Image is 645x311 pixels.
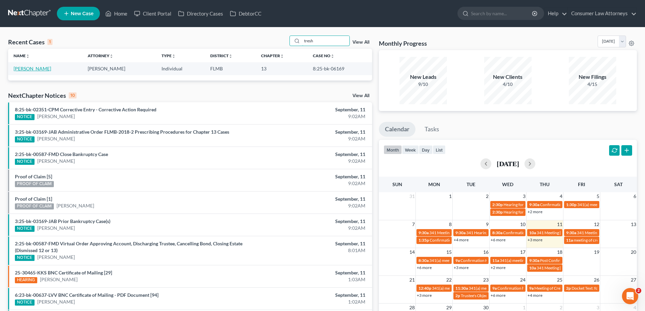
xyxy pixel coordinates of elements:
[15,151,108,157] a: 2:25-bk-00587-FMD Close Bankruptcy Case
[432,286,519,291] span: 341(a) meeting of creditors for [PERSON_NAME]
[568,7,637,20] a: Consumer Law Attorneys
[411,220,415,228] span: 7
[175,7,227,20] a: Directory Cases
[379,39,427,47] h3: Monthly Progress
[47,39,52,45] div: 1
[205,62,256,75] td: FLMB
[455,258,460,263] span: 9a
[400,81,447,88] div: 9/10
[229,54,233,58] i: unfold_more
[253,202,365,209] div: 9:02AM
[418,122,445,137] a: Tasks
[469,286,534,291] span: 341(a) meeting for [PERSON_NAME]
[15,255,35,261] div: NOTICE
[577,202,643,207] span: 341(a) meeting for [PERSON_NAME]
[15,299,35,306] div: NOTICE
[313,53,335,58] a: Case Nounfold_more
[529,258,539,263] span: 9:30a
[40,276,78,283] a: [PERSON_NAME]
[497,286,619,291] span: Confirmation hearing for [DEMOGRAPHIC_DATA][PERSON_NAME]
[577,230,632,235] span: 341 Meeting [PERSON_NAME]
[596,192,600,200] span: 5
[484,81,532,88] div: 4/10
[540,181,550,187] span: Thu
[485,220,489,228] span: 9
[502,181,513,187] span: Wed
[528,293,542,298] a: +4 more
[15,292,158,298] a: 6:23-bk-00637-LVV BNC Certificate of Mailing - PDF Document [94]
[379,122,415,137] a: Calendar
[15,218,110,224] a: 3:25-bk-03169-JAB Prior Bankruptcy Case(s)
[156,62,205,75] td: Individual
[492,202,503,207] span: 2:30p
[569,81,616,88] div: 4/15
[566,230,576,235] span: 9:30a
[37,135,75,142] a: [PERSON_NAME]
[330,54,335,58] i: unfold_more
[537,265,592,270] span: 341 Meeting [PERSON_NAME]
[467,181,475,187] span: Tue
[528,237,542,242] a: +3 more
[492,258,499,263] span: 11a
[630,248,637,256] span: 20
[8,38,52,46] div: Recent Cases
[15,196,52,202] a: Proof of Claim [1]
[392,181,402,187] span: Sun
[428,181,440,187] span: Mon
[433,145,446,154] button: list
[484,73,532,81] div: New Clients
[446,248,452,256] span: 15
[253,129,365,135] div: September, 11
[8,91,77,99] div: NextChapter Notices
[593,248,600,256] span: 19
[37,225,75,231] a: [PERSON_NAME]
[491,237,506,242] a: +6 more
[302,36,349,46] input: Search by name...
[109,54,113,58] i: unfold_more
[227,7,265,20] a: DebtorCC
[556,220,563,228] span: 11
[253,173,365,180] div: September, 11
[485,192,489,200] span: 2
[88,53,113,58] a: Attorneyunfold_more
[529,202,539,207] span: 9:30a
[253,269,365,276] div: September, 11
[102,7,131,20] a: Home
[15,203,54,209] div: PROOF OF CLAIM
[409,276,415,284] span: 21
[253,298,365,305] div: 1:02AM
[622,288,638,304] iframe: Intercom live chat
[448,192,452,200] span: 1
[15,114,35,120] div: NOTICE
[280,54,284,58] i: unfold_more
[578,181,585,187] span: Fri
[15,270,112,275] a: 25-30465-KKS BNC Certificate of Mailing [29]
[633,192,637,200] span: 6
[261,53,284,58] a: Chapterunfold_more
[253,225,365,231] div: 9:02AM
[492,286,497,291] span: 9a
[429,258,533,263] span: 341(a) meeting for [PERSON_NAME] [PERSON_NAME], Jr.
[503,209,592,215] span: Hearing for [PERSON_NAME] & [PERSON_NAME]
[455,230,466,235] span: 9:30a
[454,237,469,242] a: +4 more
[491,265,506,270] a: +2 more
[15,107,156,112] a: 8:25-bk-02351-CPM Corrective Entry - Corrective Action Required
[15,241,242,253] a: 2:25-bk-00587-FMD Virtual Order Approving Account, Discharging Trustee, Cancelling Bond, Closing ...
[37,113,75,120] a: [PERSON_NAME]
[556,276,563,284] span: 25
[529,230,536,235] span: 10a
[384,145,402,154] button: month
[418,238,429,243] span: 1:35p
[429,230,484,235] span: 341 Meeting [PERSON_NAME]
[37,158,75,164] a: [PERSON_NAME]
[15,277,37,283] div: HEARING
[256,62,307,75] td: 13
[352,40,369,45] a: View All
[253,180,365,187] div: 9:02AM
[566,238,573,243] span: 11a
[448,220,452,228] span: 8
[491,293,506,298] a: +6 more
[253,292,365,298] div: September, 11
[497,160,519,167] h2: [DATE]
